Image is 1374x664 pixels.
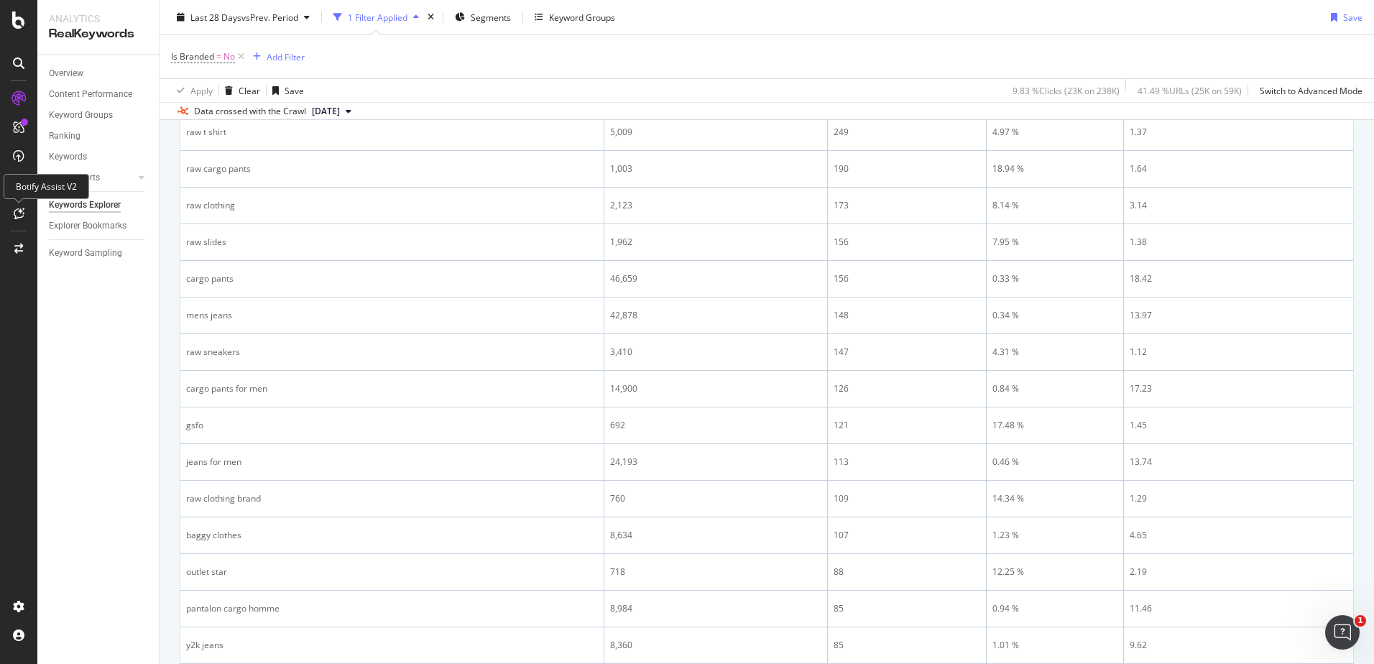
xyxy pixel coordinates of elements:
span: No [223,47,235,67]
div: 121 [834,419,979,432]
div: 88 [834,566,979,578]
div: Save [1343,11,1363,23]
div: Keyword Groups [549,11,615,23]
div: 1,962 [610,236,822,249]
div: 8.14 % [992,199,1118,212]
div: raw clothing brand [186,492,598,505]
div: 173 [834,199,979,212]
div: 113 [834,456,979,469]
a: Overview [49,66,149,81]
div: 1.45 [1130,419,1347,432]
a: Content Performance [49,87,149,102]
div: 5,009 [610,126,822,139]
div: 0.34 % [992,309,1118,322]
div: 4.97 % [992,126,1118,139]
div: 2.19 [1130,566,1347,578]
a: Keywords [49,149,149,165]
div: Explorer Bookmarks [49,218,126,234]
div: 0.46 % [992,456,1118,469]
button: Last 28 DaysvsPrev. Period [171,6,315,29]
div: raw slides [186,236,598,249]
div: 9.62 [1130,639,1347,652]
a: More Reports [49,170,134,185]
div: 14,900 [610,382,822,395]
div: Botify Assist V2 [4,174,89,199]
button: Save [1325,6,1363,29]
div: 85 [834,602,979,615]
div: 18.94 % [992,162,1118,175]
div: raw cargo pants [186,162,598,175]
span: = [216,50,221,63]
button: Clear [219,79,260,102]
div: Clear [239,84,260,96]
div: 249 [834,126,979,139]
div: 4.31 % [992,346,1118,359]
div: RealKeywords [49,26,147,42]
button: [DATE] [306,103,357,120]
div: gsfo [186,419,598,432]
div: 46,659 [610,272,822,285]
div: 11.46 [1130,602,1347,615]
span: Last 28 Days [190,11,241,23]
div: 147 [834,346,979,359]
span: Is Branded [171,50,214,63]
div: 7.95 % [992,236,1118,249]
button: Apply [171,79,213,102]
div: times [425,10,437,24]
div: 1.01 % [992,639,1118,652]
button: Segments [449,6,517,29]
div: cargo pants for men [186,382,598,395]
div: 1.12 [1130,346,1347,359]
div: 17.48 % [992,419,1118,432]
div: 692 [610,419,822,432]
div: Overview [49,66,83,81]
div: 3,410 [610,346,822,359]
div: 1.29 [1130,492,1347,505]
div: Keyword Groups [49,108,113,123]
div: 1 Filter Applied [348,11,407,23]
div: 760 [610,492,822,505]
a: Keywords Explorer [49,198,149,213]
div: Data crossed with the Crawl [194,105,306,118]
div: 8,634 [610,529,822,542]
div: 0.33 % [992,272,1118,285]
div: 85 [834,639,979,652]
div: 13.74 [1130,456,1347,469]
div: Switch to Advanced Mode [1260,84,1363,96]
div: 17.23 [1130,382,1347,395]
div: 9.83 % Clicks ( 23K on 238K ) [1013,84,1120,96]
div: 4.65 [1130,529,1347,542]
div: 18.42 [1130,272,1347,285]
div: 1,003 [610,162,822,175]
div: 156 [834,236,979,249]
div: 12.25 % [992,566,1118,578]
div: Save [285,84,304,96]
div: outlet star [186,566,598,578]
div: 0.94 % [992,602,1118,615]
div: 1.23 % [992,529,1118,542]
div: Apply [190,84,213,96]
span: 2025 Aug. 25th [312,105,340,118]
div: 42,878 [610,309,822,322]
div: 8,360 [610,639,822,652]
button: Save [267,79,304,102]
div: 14.34 % [992,492,1118,505]
div: 1.37 [1130,126,1347,139]
div: 3.14 [1130,199,1347,212]
div: 8,984 [610,602,822,615]
div: Add Filter [267,50,305,63]
a: Ranking [49,129,149,144]
div: 156 [834,272,979,285]
div: pantalon cargo homme [186,602,598,615]
div: 109 [834,492,979,505]
div: 718 [610,566,822,578]
div: Keyword Sampling [49,246,122,261]
button: Add Filter [247,48,305,65]
div: 126 [834,382,979,395]
div: Ranking [49,129,80,144]
div: 41.49 % URLs ( 25K on 59K ) [1138,84,1242,96]
button: Keyword Groups [529,6,621,29]
div: jeans for men [186,456,598,469]
div: cargo pants [186,272,598,285]
div: Content Performance [49,87,132,102]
